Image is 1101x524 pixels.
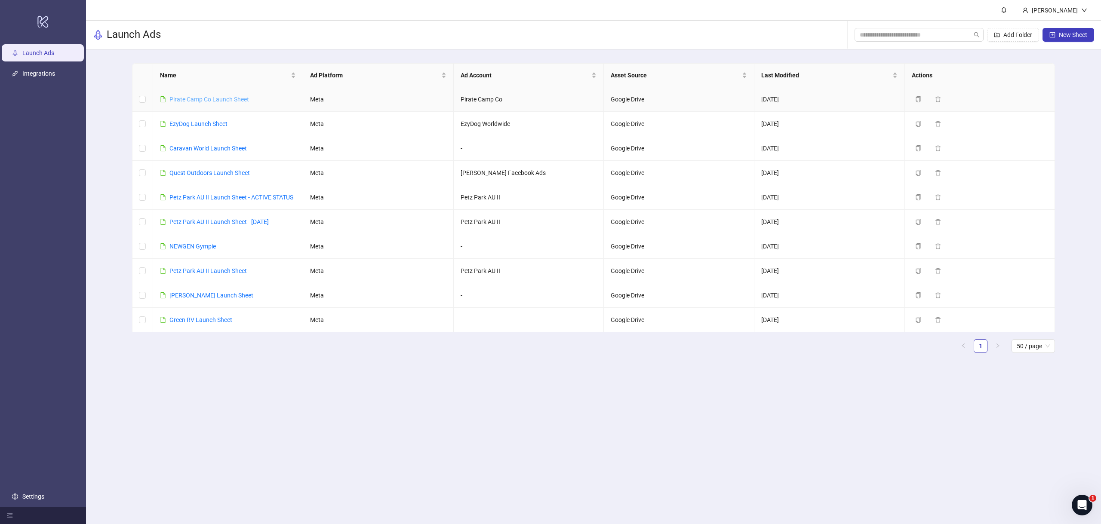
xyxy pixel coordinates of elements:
span: Asset Source [611,70,740,80]
span: delete [935,121,941,127]
li: Previous Page [956,339,970,353]
a: 1 [974,340,987,352]
span: Ad Platform [310,70,440,80]
span: copy [915,170,921,176]
td: Google Drive [604,234,754,259]
td: [PERSON_NAME] Facebook Ads [454,161,604,185]
td: Google Drive [604,185,754,210]
span: file [160,219,166,225]
a: Pirate Camp Co Launch Sheet [169,96,249,103]
td: - [454,234,604,259]
button: left [956,339,970,353]
span: copy [915,96,921,102]
td: Google Drive [604,112,754,136]
li: Next Page [991,339,1005,353]
td: Google Drive [604,283,754,308]
td: Google Drive [604,259,754,283]
span: right [995,343,1000,348]
a: Launch Ads [22,49,54,56]
td: Meta [303,136,454,161]
span: copy [915,292,921,298]
td: [DATE] [754,283,905,308]
span: file [160,243,166,249]
td: [DATE] [754,234,905,259]
li: 1 [974,339,987,353]
a: Settings [22,493,44,500]
td: [DATE] [754,161,905,185]
td: [DATE] [754,259,905,283]
th: Actions [905,64,1055,87]
span: folder-add [994,32,1000,38]
a: Integrations [22,70,55,77]
a: Caravan World Launch Sheet [169,145,247,152]
span: search [974,32,980,38]
td: Meta [303,234,454,259]
th: Ad Account [454,64,604,87]
a: Petz Park AU II Launch Sheet - [DATE] [169,218,269,225]
td: Petz Park AU II [454,259,604,283]
span: down [1081,7,1087,13]
button: New Sheet [1043,28,1094,42]
span: copy [915,194,921,200]
span: file [160,121,166,127]
td: Meta [303,112,454,136]
span: Name [160,70,289,80]
th: Asset Source [604,64,754,87]
span: plus-square [1049,32,1055,38]
a: NEWGEN Gympie [169,243,216,250]
td: [DATE] [754,112,905,136]
td: [DATE] [754,87,905,112]
span: Ad Account [461,70,590,80]
td: Google Drive [604,87,754,112]
span: 50 / page [1017,340,1050,352]
span: file [160,170,166,176]
td: [DATE] [754,308,905,332]
td: Google Drive [604,210,754,234]
div: Page Size [1012,339,1055,353]
span: delete [935,243,941,249]
span: delete [935,292,941,298]
span: bell [1001,7,1007,13]
td: Meta [303,185,454,210]
td: Google Drive [604,136,754,161]
span: file [160,96,166,102]
a: Petz Park AU II Launch Sheet - ACTIVE STATUS [169,194,293,201]
td: [DATE] [754,185,905,210]
a: Green RV Launch Sheet [169,316,232,323]
td: EzyDog Worldwide [454,112,604,136]
span: file [160,292,166,298]
td: [DATE] [754,210,905,234]
span: copy [915,145,921,151]
span: delete [935,170,941,176]
td: [DATE] [754,136,905,161]
span: Add Folder [1003,31,1032,38]
span: delete [935,317,941,323]
th: Last Modified [754,64,905,87]
th: Ad Platform [303,64,454,87]
span: file [160,145,166,151]
a: Petz Park AU II Launch Sheet [169,267,247,274]
span: copy [915,243,921,249]
a: EzyDog Launch Sheet [169,120,228,127]
th: Name [153,64,304,87]
span: menu-fold [7,512,13,518]
td: Meta [303,210,454,234]
span: delete [935,219,941,225]
span: rocket [93,30,103,40]
a: Quest Outdoors Launch Sheet [169,169,250,176]
span: delete [935,96,941,102]
td: Google Drive [604,161,754,185]
span: delete [935,194,941,200]
button: Add Folder [987,28,1039,42]
h3: Launch Ads [107,28,161,42]
td: Petz Park AU II [454,210,604,234]
td: - [454,283,604,308]
span: file [160,317,166,323]
a: [PERSON_NAME] Launch Sheet [169,292,253,299]
td: Meta [303,259,454,283]
span: file [160,194,166,200]
span: left [961,343,966,348]
span: copy [915,219,921,225]
td: Google Drive [604,308,754,332]
span: file [160,268,166,274]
